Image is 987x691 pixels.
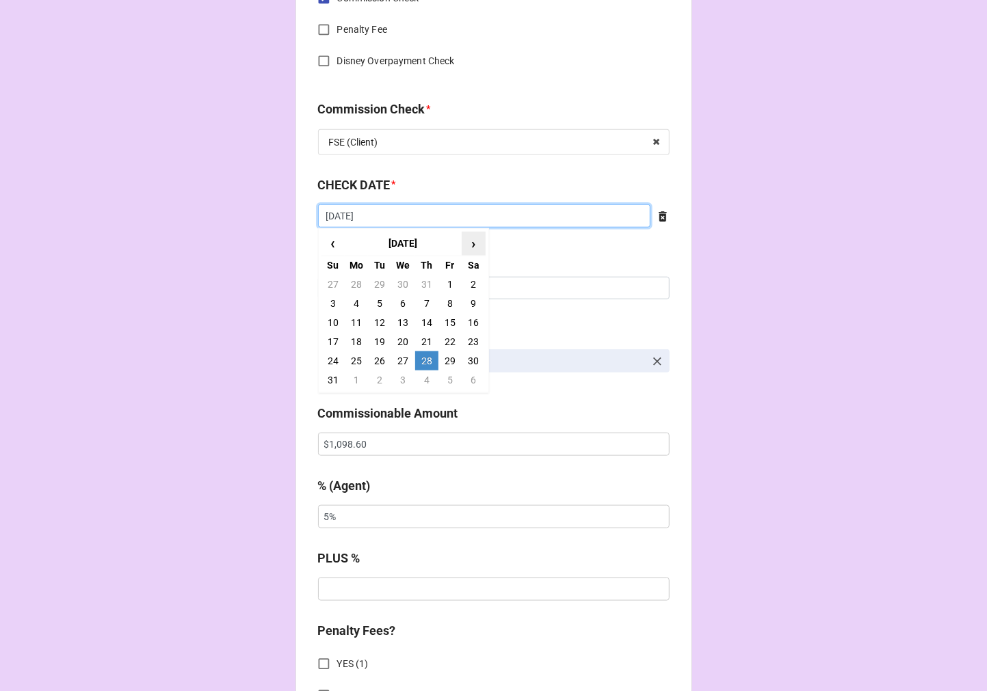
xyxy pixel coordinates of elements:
[318,204,650,228] input: Date
[321,256,345,275] th: Su
[345,370,368,390] td: 1
[415,275,438,294] td: 31
[391,275,414,294] td: 30
[318,176,391,195] label: CHECK DATE
[368,370,391,390] td: 2
[345,294,368,313] td: 4
[415,351,438,370] td: 28
[462,313,485,332] td: 16
[368,256,391,275] th: Tu
[337,54,455,68] span: Disney Overpayment Check
[318,621,396,640] label: Penalty Fees?
[368,294,391,313] td: 5
[438,294,462,313] td: 8
[391,294,414,313] td: 6
[415,332,438,351] td: 21
[337,657,369,671] span: YES (1)
[345,332,368,351] td: 18
[462,256,485,275] th: Sa
[329,137,378,147] div: FSE (Client)
[462,232,484,255] span: ›
[318,100,425,119] label: Commission Check
[318,404,458,423] label: Commissionable Amount
[318,476,371,496] label: % (Agent)
[322,232,344,255] span: ‹
[438,370,462,390] td: 5
[345,275,368,294] td: 28
[337,23,387,37] span: Penalty Fee
[391,313,414,332] td: 13
[391,351,414,370] td: 27
[368,332,391,351] td: 19
[345,351,368,370] td: 25
[391,256,414,275] th: We
[462,370,485,390] td: 6
[368,275,391,294] td: 29
[415,313,438,332] td: 14
[321,275,345,294] td: 27
[438,351,462,370] td: 29
[318,549,360,568] label: PLUS %
[438,256,462,275] th: Fr
[391,370,414,390] td: 3
[415,256,438,275] th: Th
[345,256,368,275] th: Mo
[391,332,414,351] td: 20
[438,275,462,294] td: 1
[345,232,462,256] th: [DATE]
[321,294,345,313] td: 3
[462,332,485,351] td: 23
[321,351,345,370] td: 24
[415,370,438,390] td: 4
[438,313,462,332] td: 15
[462,294,485,313] td: 9
[438,332,462,351] td: 22
[368,351,391,370] td: 26
[368,313,391,332] td: 12
[321,332,345,351] td: 17
[462,275,485,294] td: 2
[321,313,345,332] td: 10
[462,351,485,370] td: 30
[321,370,345,390] td: 31
[415,294,438,313] td: 7
[345,313,368,332] td: 11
